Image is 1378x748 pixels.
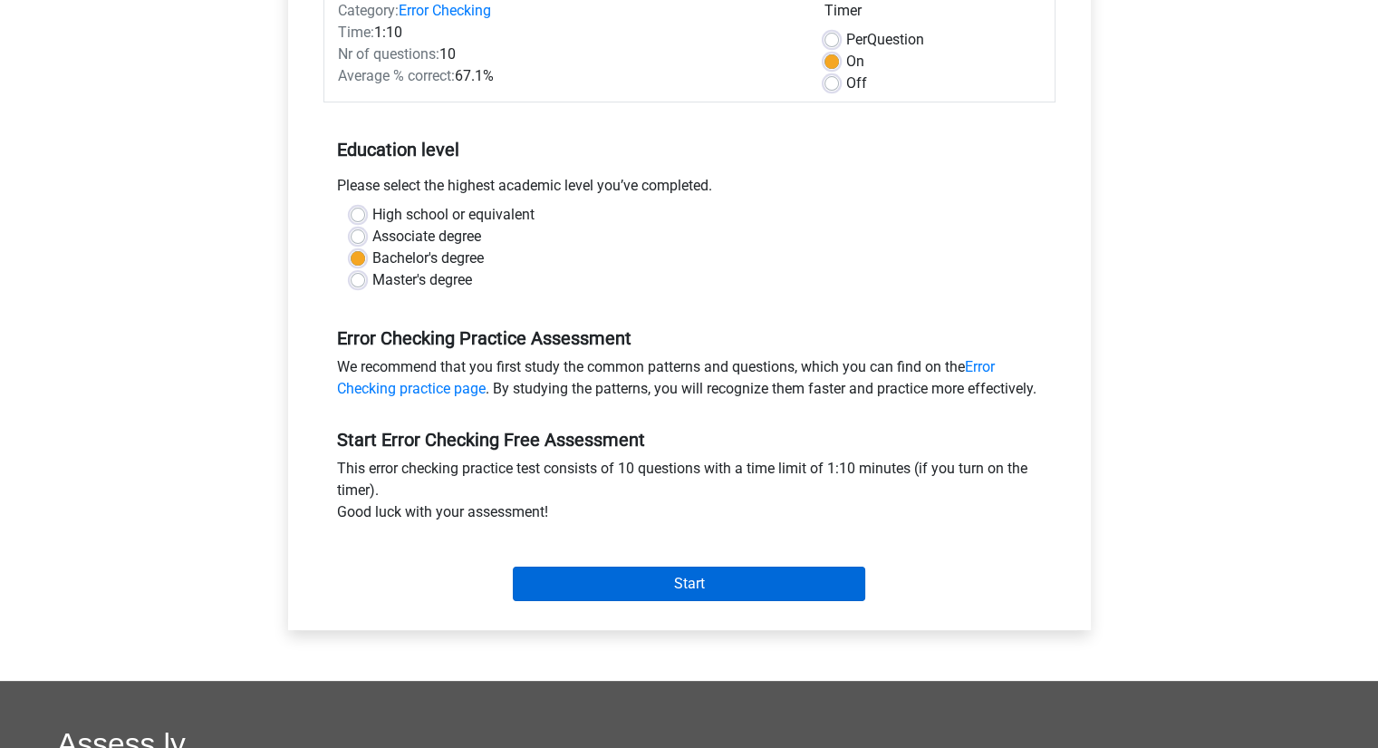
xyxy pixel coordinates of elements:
a: Error Checking [399,2,491,19]
div: 67.1% [324,65,811,87]
div: This error checking practice test consists of 10 questions with a time limit of 1:10 minutes (if ... [323,458,1055,530]
input: Start [513,567,865,601]
label: Bachelor's degree [372,248,484,269]
h5: Education level [337,131,1042,168]
label: Associate degree [372,226,481,248]
div: 10 [324,44,811,65]
span: Time: [338,24,374,41]
div: Please select the highest academic level you’ve completed. [323,175,1055,204]
label: Question [846,29,924,51]
label: On [846,51,864,73]
span: Category: [338,2,399,19]
span: Average % correct: [338,67,455,84]
div: 1:10 [324,22,811,44]
span: Nr of questions: [338,45,439,63]
div: We recommend that you first study the common patterns and questions, which you can find on the . ... [323,356,1055,407]
span: Per [846,31,867,48]
h5: Error Checking Practice Assessment [337,327,1042,349]
h5: Start Error Checking Free Assessment [337,429,1042,451]
label: High school or equivalent [372,204,535,226]
label: Off [846,73,867,94]
label: Master's degree [372,269,472,291]
a: Error Checking practice page [337,358,995,397]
